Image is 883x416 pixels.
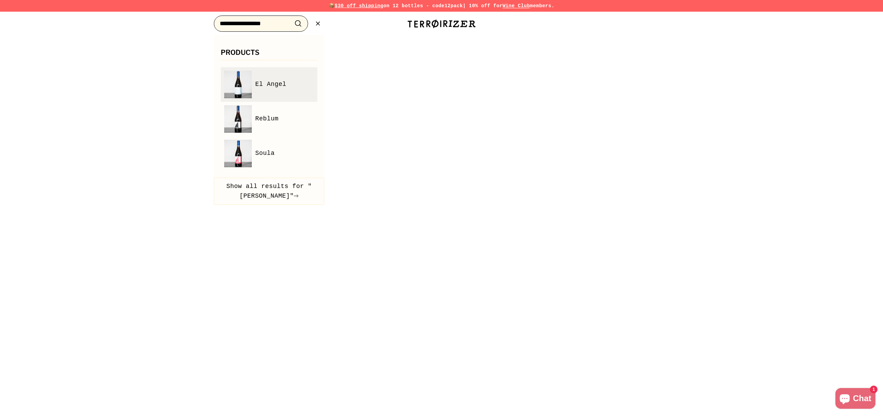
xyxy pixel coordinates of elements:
strong: 12pack [445,3,463,9]
h3: Products [221,49,317,60]
p: 📦 on 12 bottles - code | 10% off for members. [197,2,686,10]
span: El Angel [255,79,286,89]
inbox-online-store-chat: Shopify online store chat [833,388,877,410]
span: $30 off shipping [335,3,384,9]
img: Reblum [224,105,252,133]
img: Soula [224,140,252,167]
span: Reblum [255,114,279,124]
img: El Angel [224,71,252,98]
button: Show all results for "[PERSON_NAME]" [214,178,324,205]
a: El Angel El Angel [224,71,314,98]
a: Reblum Reblum [224,105,314,133]
a: Soula Soula [224,140,314,167]
a: Wine Club [503,3,530,9]
span: Soula [255,148,275,158]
